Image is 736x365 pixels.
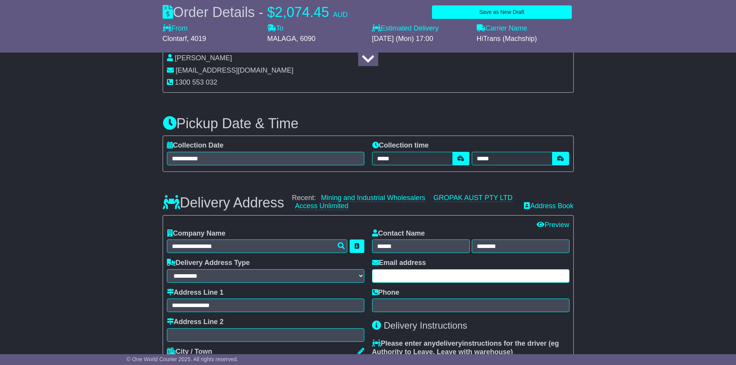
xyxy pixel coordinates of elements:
[333,11,348,19] span: AUD
[372,340,559,356] span: eg Authority to Leave, Leave with warehouse
[432,5,571,19] button: Save as New Draft
[372,141,429,150] label: Collection time
[372,229,425,238] label: Contact Name
[537,221,569,229] a: Preview
[384,320,467,331] span: Delivery Instructions
[176,66,294,74] span: [EMAIL_ADDRESS][DOMAIN_NAME]
[372,289,399,297] label: Phone
[267,24,284,33] label: To
[477,35,574,43] div: HiTrans (Machship)
[127,356,238,362] span: © One World Courier 2025. All rights reserved.
[163,35,187,42] span: Clontarf
[372,259,426,267] label: Email address
[163,4,348,20] div: Order Details -
[167,259,250,267] label: Delivery Address Type
[167,318,224,326] label: Address Line 2
[163,195,284,211] h3: Delivery Address
[167,348,212,356] label: City / Town
[167,229,226,238] label: Company Name
[372,35,469,43] div: [DATE] (Mon) 17:00
[292,194,517,211] div: Recent:
[163,24,188,33] label: From
[175,78,218,86] span: 1300 553 032
[167,289,224,297] label: Address Line 1
[321,194,425,202] a: Mining and Industrial Wholesalers
[267,4,275,20] span: $
[372,24,469,33] label: Estimated Delivery
[433,194,513,202] a: GROPAK AUST PTY LTD
[372,340,569,356] label: Please enter any instructions for the driver ( )
[524,202,573,210] a: Address Book
[296,35,316,42] span: , 6090
[187,35,206,42] span: , 4019
[477,24,527,33] label: Carrier Name
[267,35,296,42] span: MALAGA
[436,340,462,347] span: delivery
[167,141,224,150] label: Collection Date
[275,4,329,20] span: 2,074.45
[163,116,574,131] h3: Pickup Date & Time
[295,202,348,210] a: Access Unlimited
